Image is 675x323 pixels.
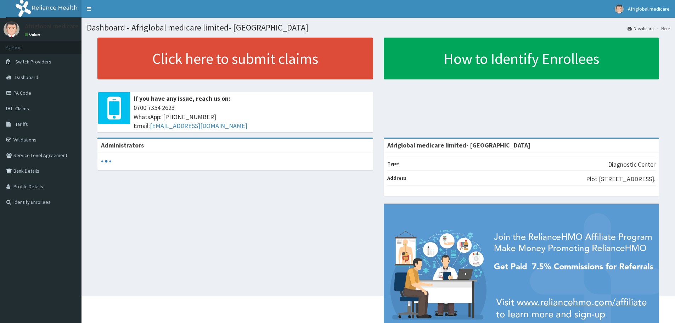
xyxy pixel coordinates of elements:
span: Switch Providers [15,59,51,65]
span: Dashboard [15,74,38,80]
a: Dashboard [628,26,654,32]
a: [EMAIL_ADDRESS][DOMAIN_NAME] [150,122,247,130]
span: Claims [15,105,29,112]
strong: Afriglobal medicare limited- [GEOGRAPHIC_DATA] [387,141,530,149]
p: Afriglobal medicare [25,23,79,29]
img: User Image [4,21,19,37]
a: Online [25,32,42,37]
a: How to Identify Enrollees [384,38,659,79]
b: If you have any issue, reach us on: [134,94,230,102]
b: Address [387,175,406,181]
b: Type [387,160,399,167]
b: Administrators [101,141,144,149]
h1: Dashboard - Afriglobal medicare limited- [GEOGRAPHIC_DATA] [87,23,670,32]
span: Afriglobal medicare [628,6,670,12]
span: Tariffs [15,121,28,127]
img: User Image [615,5,624,13]
p: Diagnostic Center [608,160,656,169]
a: Click here to submit claims [97,38,373,79]
svg: audio-loading [101,156,112,167]
p: Plot [STREET_ADDRESS]. [586,174,656,184]
li: Here [654,26,670,32]
span: 0700 7354 2623 WhatsApp: [PHONE_NUMBER] Email: [134,103,370,130]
